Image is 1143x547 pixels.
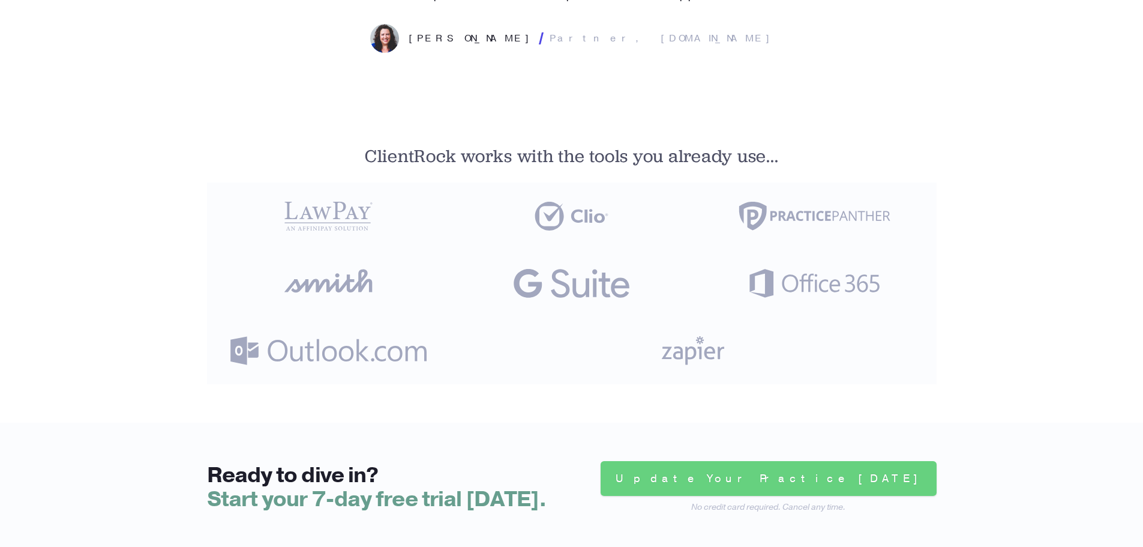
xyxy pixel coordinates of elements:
svg: PracticePanther [712,202,917,231]
span: No credit card required. Cancel any time. [691,501,845,513]
p: ClientRock works with the tools you already use... [207,149,937,163]
svg: G Suite [469,269,674,298]
svg: Zapier [616,336,770,365]
div: [PERSON_NAME] [409,31,533,46]
svg: Office 365 [712,269,917,298]
svg: Smith.ai [284,269,373,293]
span: Start your 7-day free trial [DATE]. [207,485,547,514]
a: Update Your Practice [DATE] [601,461,937,496]
svg: Outlook [226,336,431,365]
img: Laura O'Bryan, Founder of MyVirtual.Lawyer [370,24,399,53]
div: Partner, [DOMAIN_NAME] [550,31,773,46]
svg: Clio [469,202,674,231]
h2: Ready to dive in? [207,464,547,512]
svg: LawPay [226,202,431,231]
